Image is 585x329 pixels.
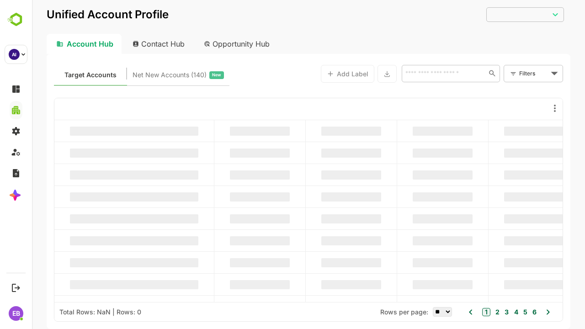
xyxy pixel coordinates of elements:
div: EB [9,306,23,321]
button: 6 [498,307,505,317]
button: Logout [10,281,22,294]
button: 4 [480,307,486,317]
div: Opportunity Hub [165,34,246,54]
button: 2 [461,307,468,317]
span: New [180,69,189,81]
button: Export the selected data as CSV [346,65,365,83]
span: Net New Accounts ( 140 ) [101,69,175,81]
button: Add Label [289,65,342,83]
div: Newly surfaced ICP-fit accounts from Intent, Website, LinkedIn, and other engagement signals. [101,69,192,81]
span: Known accounts you’ve identified to target - imported from CRM, Offline upload, or promoted from ... [32,69,85,81]
span: Rows per page: [348,308,396,316]
button: 5 [489,307,495,317]
img: BambooboxLogoMark.f1c84d78b4c51b1a7b5f700c9845e183.svg [5,11,28,28]
button: 3 [470,307,477,317]
div: ​ [454,6,532,22]
div: AI [9,49,20,60]
div: Filters [486,64,531,83]
div: Contact Hub [93,34,161,54]
div: Filters [487,69,516,78]
button: 1 [450,308,458,316]
div: Account Hub [15,34,90,54]
div: Total Rows: NaN | Rows: 0 [27,308,109,316]
p: Unified Account Profile [15,9,137,20]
